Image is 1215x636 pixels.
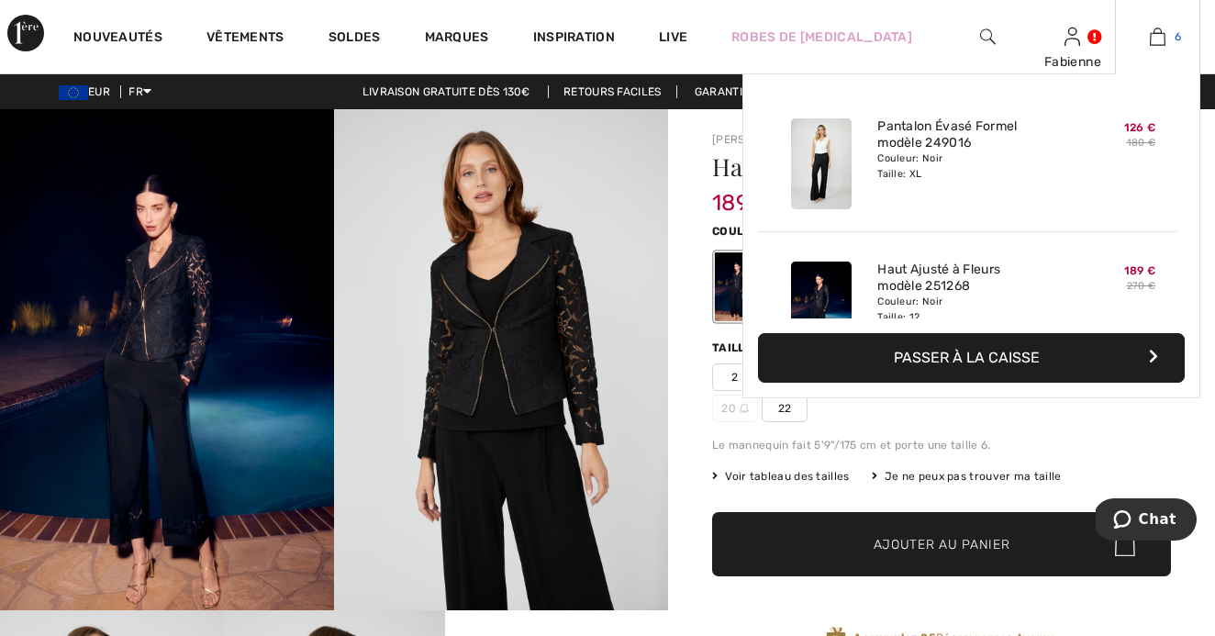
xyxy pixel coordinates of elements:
[715,252,763,321] div: Noir
[1127,280,1156,292] s: 270 €
[740,404,749,413] img: ring-m.svg
[548,85,677,98] a: Retours faciles
[659,28,687,47] a: Live
[874,535,1010,554] span: Ajouter au panier
[348,85,545,98] a: Livraison gratuite dès 130€
[1124,264,1156,277] span: 189 €
[1115,532,1135,556] img: Bag.svg
[872,468,1062,485] div: Je ne peux pas trouver ma taille
[7,15,44,51] img: 1ère Avenue
[1065,26,1080,48] img: Mes infos
[980,26,996,48] img: recherche
[712,133,804,146] a: [PERSON_NAME]
[877,118,1058,151] a: Pantalon Évasé Formel modèle 249016
[758,333,1185,383] button: Passer à la caisse
[712,155,1095,179] h1: Haut ajusté à fleurs Modèle 251268
[712,512,1171,576] button: Ajouter au panier
[425,29,489,49] a: Marques
[712,437,1171,453] div: Le mannequin fait 5'9"/175 cm et porte une taille 6.
[877,295,1058,324] div: Couleur: Noir Taille: 12
[680,85,868,98] a: Garantie du plus bas prix
[59,85,117,98] span: EUR
[712,225,771,238] span: Couleur:
[712,172,772,216] span: 189 €
[1150,26,1165,48] img: Mon panier
[206,29,284,49] a: Vêtements
[73,29,162,49] a: Nouveautés
[1096,498,1197,544] iframe: Ouvre un widget dans lequel vous pouvez chatter avec l’un de nos agents
[1175,28,1181,45] span: 6
[731,28,912,47] a: Robes de [MEDICAL_DATA]
[712,363,758,391] span: 2
[877,151,1058,181] div: Couleur: Noir Taille: XL
[329,29,381,49] a: Soldes
[334,109,668,610] img: Haut Ajust&eacute; &agrave; Fleurs mod&egrave;le 251268. 2
[762,395,808,422] span: 22
[59,85,88,100] img: Euro
[1116,26,1199,48] a: 6
[1124,121,1156,134] span: 126 €
[712,395,758,422] span: 20
[1031,52,1115,72] div: Fabienne
[1127,137,1156,149] s: 180 €
[712,340,1032,356] div: Taille ([GEOGRAPHIC_DATA]/[GEOGRAPHIC_DATA]):
[1065,28,1080,45] a: Se connecter
[791,262,852,352] img: Haut Ajusté à Fleurs modèle 251268
[533,29,615,49] span: Inspiration
[712,468,850,485] span: Voir tableau des tailles
[128,85,151,98] span: FR
[791,118,852,209] img: Pantalon Évasé Formel modèle 249016
[877,262,1058,295] a: Haut Ajusté à Fleurs modèle 251268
